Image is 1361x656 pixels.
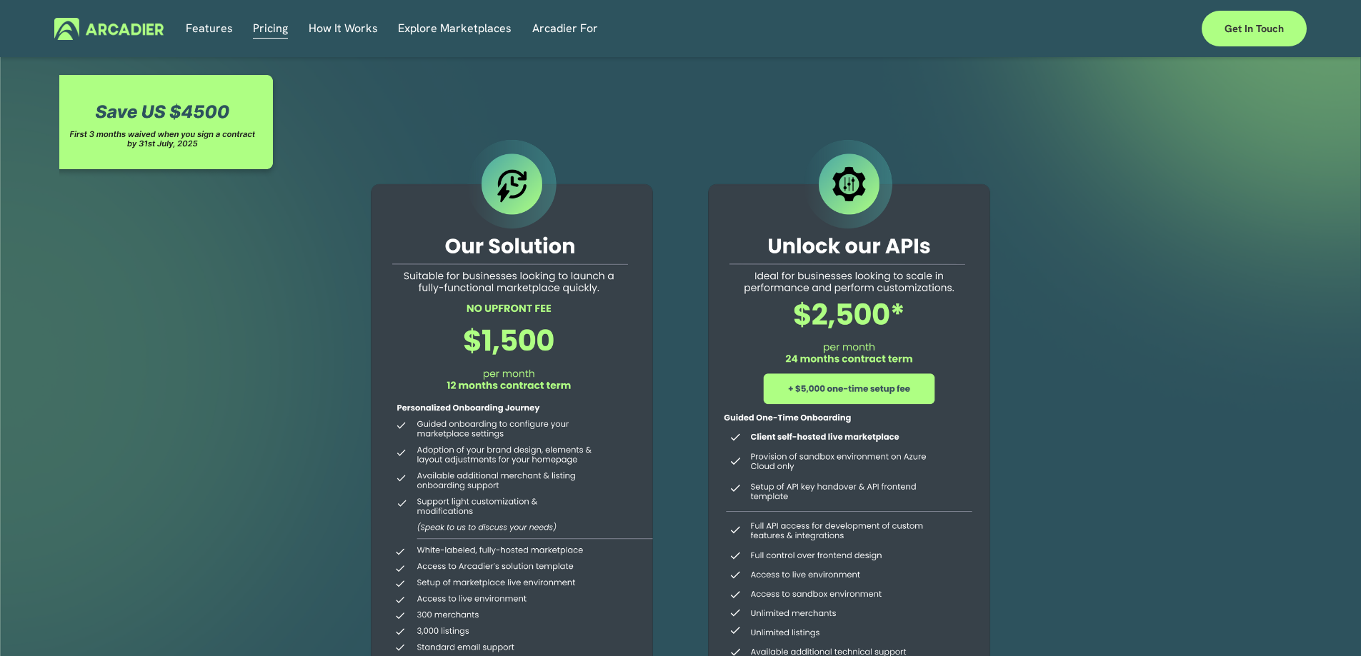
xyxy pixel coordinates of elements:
[532,18,598,40] a: folder dropdown
[1202,11,1307,46] a: Get in touch
[532,19,598,39] span: Arcadier For
[186,18,233,40] a: Features
[309,18,378,40] a: folder dropdown
[54,18,164,40] img: Arcadier
[309,19,378,39] span: How It Works
[253,18,288,40] a: Pricing
[398,18,512,40] a: Explore Marketplaces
